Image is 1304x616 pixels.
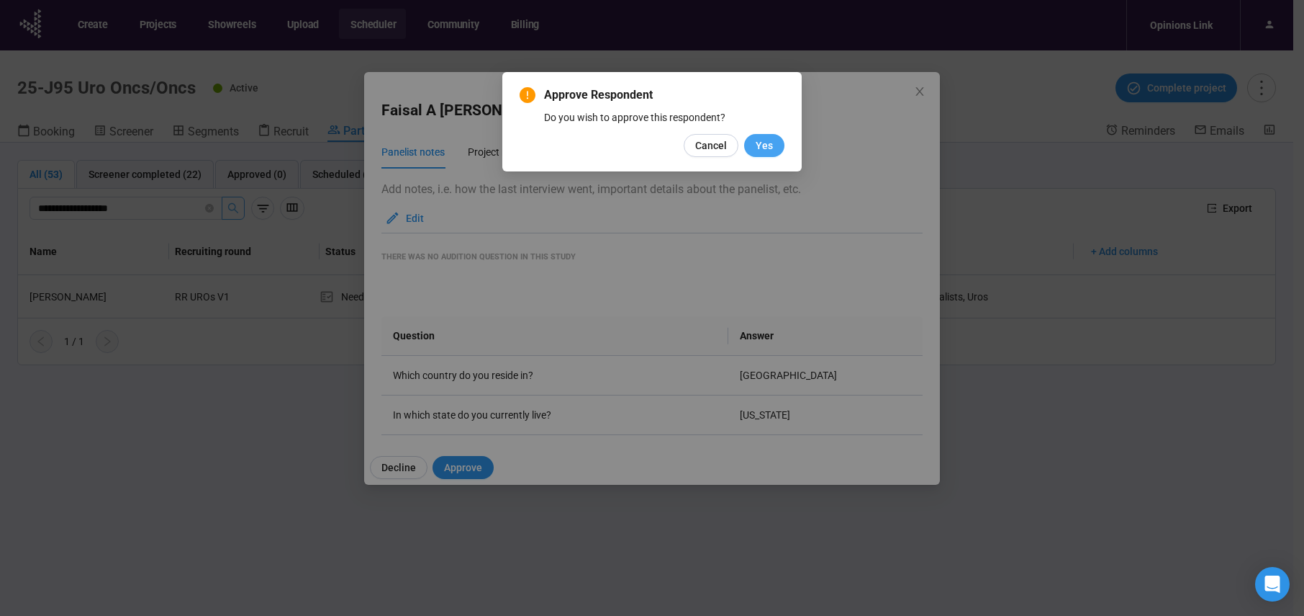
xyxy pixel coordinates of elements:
[756,138,773,153] span: Yes
[544,86,784,104] span: Approve Respondent
[1255,567,1290,602] div: Open Intercom Messenger
[684,134,738,157] button: Cancel
[520,87,535,103] span: exclamation-circle
[744,134,784,157] button: Yes
[544,110,784,125] div: Do you wish to approve this respondent?
[695,138,727,153] span: Cancel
